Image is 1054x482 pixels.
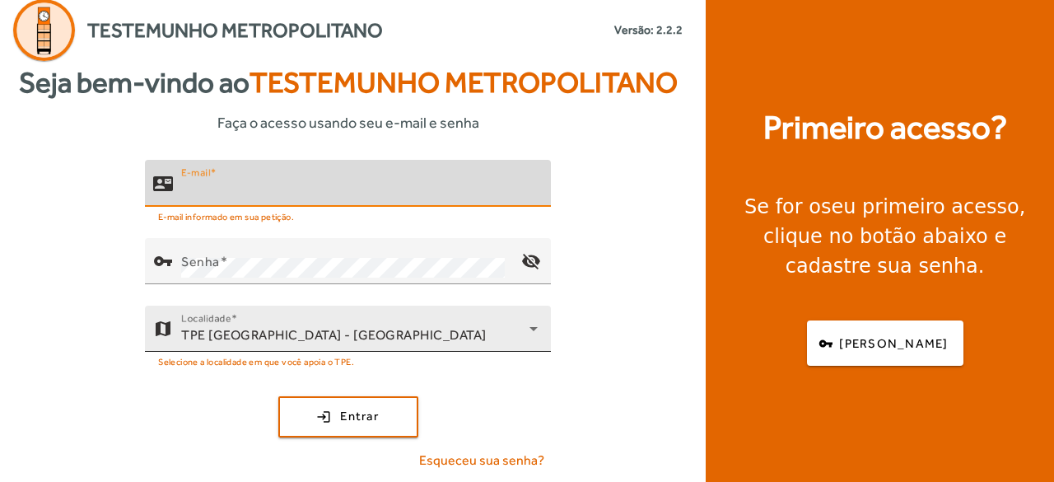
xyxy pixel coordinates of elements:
mat-label: E-mail [181,166,210,177]
span: [PERSON_NAME] [839,335,948,353]
mat-hint: E-mail informado em sua petição. [158,207,294,225]
strong: Primeiro acesso? [763,103,1007,152]
span: Faça o acesso usando seu e-mail e senha [217,111,479,133]
div: Se for o , clique no botão abaixo e cadastre sua senha. [725,192,1044,281]
mat-label: Senha [181,253,220,269]
span: Testemunho Metropolitano [87,16,383,45]
mat-hint: Selecione a localidade em que você apoia o TPE. [158,352,354,370]
button: [PERSON_NAME] [807,321,963,366]
span: TPE [GEOGRAPHIC_DATA] - [GEOGRAPHIC_DATA] [181,327,487,343]
strong: Seja bem-vindo ao [19,61,678,105]
button: Entrar [278,396,418,438]
mat-label: Localidade [181,311,231,323]
mat-icon: contact_mail [153,173,173,193]
mat-icon: visibility_off [511,241,551,281]
span: Entrar [340,407,379,426]
small: Versão: 2.2.2 [614,21,683,39]
mat-icon: map [153,319,173,339]
strong: seu primeiro acesso [821,195,1019,218]
mat-icon: vpn_key [153,251,173,271]
span: Testemunho Metropolitano [250,66,678,99]
span: Esqueceu sua senha? [419,451,544,470]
